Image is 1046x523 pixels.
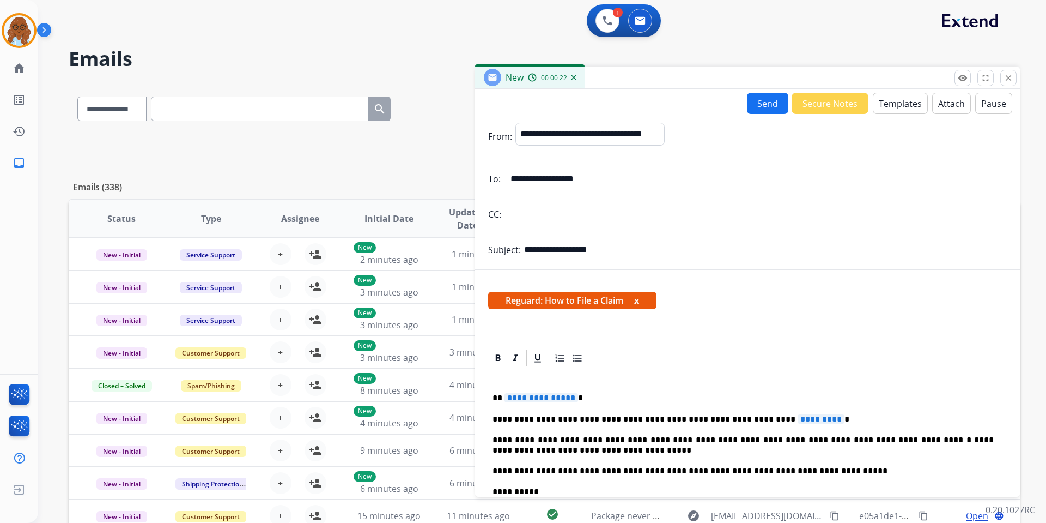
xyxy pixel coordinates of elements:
[546,508,559,521] mat-icon: check_circle
[309,378,322,392] mat-icon: person_add
[278,444,283,457] span: +
[364,212,413,225] span: Initial Date
[175,347,246,359] span: Customer Support
[270,472,291,494] button: +
[711,509,823,522] span: [EMAIL_ADDRESS][DOMAIN_NAME]
[278,313,283,326] span: +
[747,93,788,114] button: Send
[180,249,242,261] span: Service Support
[966,509,988,522] span: Open
[278,509,283,522] span: +
[96,446,147,457] span: New - Initial
[354,471,376,482] p: New
[443,206,492,232] span: Updated Date
[13,93,26,106] mat-icon: list_alt
[859,510,1027,522] span: e05a1de1-30b9-4a3a-b314-28190a7cc33e
[4,15,34,46] img: avatar
[569,350,586,366] div: Bullet List
[449,346,508,358] span: 3 minutes ago
[96,315,147,326] span: New - Initial
[309,248,322,261] mat-icon: person_add
[449,444,508,456] span: 6 minutes ago
[278,346,283,359] span: +
[452,281,506,293] span: 1 minute ago
[96,249,147,261] span: New - Initial
[488,208,501,221] p: CC:
[488,292,656,309] span: Reguard: How to File a Claim
[175,478,250,490] span: Shipping Protection
[270,374,291,396] button: +
[92,380,152,392] span: Closed – Solved
[452,314,506,326] span: 1 minute ago
[354,308,376,318] p: New
[449,412,508,424] span: 4 minutes ago
[360,319,418,331] span: 3 minutes ago
[687,509,700,522] mat-icon: explore
[490,350,506,366] div: Bold
[360,417,418,429] span: 4 minutes ago
[360,384,418,396] span: 8 minutes ago
[1004,73,1013,83] mat-icon: close
[447,510,510,522] span: 11 minutes ago
[309,313,322,326] mat-icon: person_add
[541,74,567,82] span: 00:00:22
[13,62,26,75] mat-icon: home
[270,407,291,429] button: +
[281,212,319,225] span: Assignee
[360,286,418,298] span: 3 minutes ago
[354,242,376,253] p: New
[69,48,1020,70] h2: Emails
[270,341,291,363] button: +
[354,275,376,286] p: New
[175,511,246,522] span: Customer Support
[96,478,147,490] span: New - Initial
[932,93,971,114] button: Attach
[958,73,968,83] mat-icon: remove_red_eye
[449,477,508,489] span: 6 minutes ago
[278,411,283,424] span: +
[552,350,568,366] div: Ordered List
[357,510,421,522] span: 15 minutes ago
[360,444,418,456] span: 9 minutes ago
[270,309,291,330] button: +
[309,411,322,424] mat-icon: person_add
[373,103,386,116] mat-icon: search
[181,380,241,392] span: Spam/Phishing
[507,350,524,366] div: Italic
[360,254,418,266] span: 2 minutes ago
[591,510,688,522] span: Package never received
[13,157,26,170] mat-icon: inbox
[201,212,221,225] span: Type
[278,477,283,490] span: +
[309,477,322,490] mat-icon: person_add
[175,413,246,424] span: Customer Support
[981,73,990,83] mat-icon: fullscreen
[449,379,508,391] span: 4 minutes ago
[96,282,147,293] span: New - Initial
[270,276,291,298] button: +
[354,340,376,351] p: New
[309,509,322,522] mat-icon: person_add
[488,130,512,143] p: From:
[309,444,322,457] mat-icon: person_add
[175,446,246,457] span: Customer Support
[96,347,147,359] span: New - Initial
[488,243,521,256] p: Subject:
[830,511,840,521] mat-icon: content_copy
[530,350,546,366] div: Underline
[309,280,322,293] mat-icon: person_add
[360,483,418,495] span: 6 minutes ago
[96,511,147,522] span: New - Initial
[96,413,147,424] span: New - Initial
[278,248,283,261] span: +
[13,125,26,138] mat-icon: history
[180,315,242,326] span: Service Support
[278,280,283,293] span: +
[792,93,868,114] button: Secure Notes
[452,248,506,260] span: 1 minute ago
[270,440,291,461] button: +
[354,406,376,417] p: New
[506,71,524,83] span: New
[309,346,322,359] mat-icon: person_add
[69,181,126,194] p: Emails (338)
